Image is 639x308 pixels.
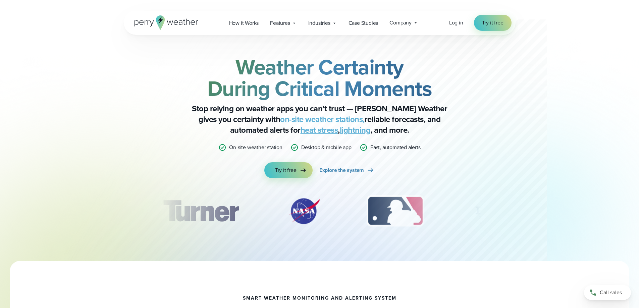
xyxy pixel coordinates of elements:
p: Fast, automated alerts [370,143,421,151]
p: Desktop & mobile app [301,143,352,151]
span: Log in [449,19,463,26]
img: PGA.svg [463,194,517,228]
span: Try it free [482,19,503,27]
p: Stop relying on weather apps you can’t trust — [PERSON_NAME] Weather gives you certainty with rel... [185,103,454,135]
img: Turner-Construction_1.svg [153,194,248,228]
a: Case Studies [343,16,384,30]
a: Explore the system [319,162,375,178]
span: Industries [308,19,330,27]
a: Log in [449,19,463,27]
a: How it Works [223,16,265,30]
span: Company [389,19,412,27]
a: on-site weather stations, [280,113,365,125]
span: Explore the system [319,166,364,174]
span: Try it free [275,166,297,174]
span: How it Works [229,19,259,27]
div: 1 of 12 [153,194,248,228]
span: Features [270,19,290,27]
strong: Weather Certainty During Critical Moments [207,51,432,104]
a: Call sales [584,285,631,300]
img: NASA.svg [281,194,328,228]
a: Try it free [474,15,512,31]
a: heat stress [301,124,338,136]
a: lightning [340,124,371,136]
img: MLB.svg [360,194,431,228]
span: Case Studies [349,19,378,27]
div: 2 of 12 [281,194,328,228]
h1: smart weather monitoring and alerting system [243,296,396,301]
div: 4 of 12 [463,194,517,228]
div: slideshow [157,194,482,231]
p: On-site weather station [229,143,282,151]
span: Call sales [600,289,622,297]
a: Try it free [264,162,313,178]
div: 3 of 12 [360,194,431,228]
